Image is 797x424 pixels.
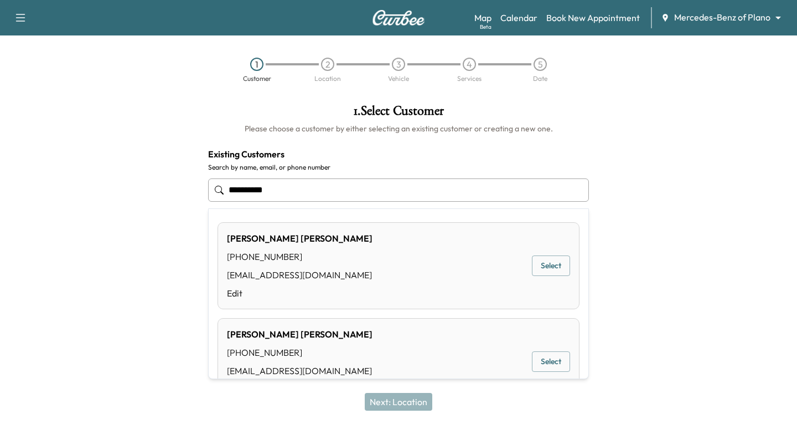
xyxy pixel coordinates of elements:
a: Book New Appointment [546,11,640,24]
div: Customer [243,75,271,82]
div: 2 [321,58,334,71]
div: [EMAIL_ADDRESS][DOMAIN_NAME] [227,364,372,377]
div: Beta [480,23,491,31]
a: Edit [227,287,372,300]
label: Search by name, email, or phone number [208,163,589,172]
div: Services [457,75,482,82]
div: 3 [392,58,405,71]
button: Select [532,256,570,276]
div: [PHONE_NUMBER] [227,250,372,263]
div: Location [314,75,341,82]
div: 5 [534,58,547,71]
span: Mercedes-Benz of Plano [674,11,770,24]
a: MapBeta [474,11,491,24]
a: Calendar [500,11,537,24]
div: [PHONE_NUMBER] [227,346,372,359]
div: Vehicle [388,75,409,82]
div: [EMAIL_ADDRESS][DOMAIN_NAME] [227,268,372,282]
h6: Please choose a customer by either selecting an existing customer or creating a new one. [208,123,589,134]
div: [PERSON_NAME] [PERSON_NAME] [227,232,372,245]
h1: 1 . Select Customer [208,104,589,123]
h4: Existing Customers [208,147,589,161]
div: 4 [463,58,476,71]
div: Date [533,75,547,82]
img: Curbee Logo [372,10,425,25]
div: 1 [250,58,263,71]
button: Select [532,351,570,372]
div: [PERSON_NAME] [PERSON_NAME] [227,328,372,341]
